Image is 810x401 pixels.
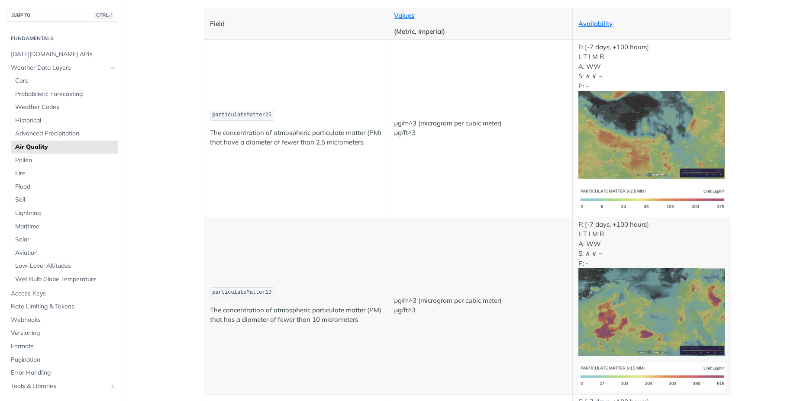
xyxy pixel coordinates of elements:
a: Core [11,74,118,87]
span: Weather Codes [15,103,116,112]
span: Versioning [11,329,116,337]
a: Flood [11,180,118,193]
span: Lightning [15,209,116,218]
span: Error Handling [11,369,116,377]
p: The concentration of atmospheric particulate matter (PM) that have a diameter of fewer than 2.5 m... [210,128,383,148]
button: Show subpages for Tools & Libraries [109,383,116,390]
span: Solar [15,235,116,244]
a: Aviation [11,247,118,260]
a: Values [394,11,414,19]
a: Availability [578,19,613,28]
span: CTRL-/ [94,12,113,19]
a: Weather Data LayersHide subpages for Weather Data Layers [6,61,118,74]
p: μg/m^3 (microgram per cubic meter) μg/ft^3 [394,296,567,315]
span: Weather Data Layers [11,64,107,72]
span: particulateMatter25 [212,112,271,118]
a: Solar [11,233,118,246]
a: Probabilistic Forecasting [11,88,118,101]
span: Webhooks [11,316,116,324]
span: Advanced Precipitation [15,129,116,138]
a: Pagination [6,353,118,366]
a: Maritime [11,220,118,233]
span: Expand image [578,308,725,316]
span: Low-Level Altitudes [15,262,116,270]
span: Flood [15,183,116,191]
img: pm10 [578,268,725,356]
span: Air Quality [15,143,116,151]
p: Field [210,19,383,29]
a: Weather Codes [11,101,118,114]
a: Low-Level Altitudes [11,260,118,273]
span: particulateMatter10 [212,289,271,295]
span: Maritime [15,222,116,231]
span: Pollen [15,156,116,165]
img: pm25 [578,91,725,179]
a: Historical [11,114,118,127]
a: Webhooks [6,314,118,327]
p: The concentration of atmospheric particulate matter (PM) that has a diameter of fewer than 10 mic... [210,305,383,325]
img: pm25 [578,185,725,214]
img: pm10 [578,363,725,391]
span: Expand image [578,195,725,203]
span: Probabilistic Forecasting [15,90,116,99]
span: Rate Limiting & Tokens [11,302,116,311]
span: Formats [11,342,116,351]
a: Advanced Precipitation [11,127,118,140]
a: Versioning [6,327,118,340]
a: Air Quality [11,141,118,154]
button: JUMP TOCTRL-/ [6,9,118,22]
span: Aviation [15,249,116,257]
span: Pagination [11,356,116,364]
span: Expand image [578,130,725,138]
a: Wet Bulb Globe Temperature [11,273,118,286]
a: Error Handling [6,366,118,379]
span: Core [15,77,116,85]
span: Soil [15,196,116,204]
span: Wet Bulb Globe Temperature [15,275,116,284]
a: Rate Limiting & Tokens [6,300,118,313]
a: [DATE][DOMAIN_NAME] APIs [6,48,118,61]
span: Access Keys [11,289,116,298]
h2: Fundamentals [6,35,118,42]
span: [DATE][DOMAIN_NAME] APIs [11,50,116,59]
p: F: [-7 days, +100 hours] I: T I M R A: WW S: ∧ ∨ ~ P: - [578,42,725,179]
p: μg/m^3 (microgram per cubic meter) μg/ft^3 [394,119,567,138]
a: Soil [11,193,118,206]
a: Pollen [11,154,118,167]
span: Historical [15,116,116,125]
a: Tools & LibrariesShow subpages for Tools & Libraries [6,380,118,393]
a: Access Keys [6,287,118,300]
a: Fire [11,167,118,180]
span: Tools & Libraries [11,382,107,391]
a: Formats [6,340,118,353]
p: F: [-7 days, +100 hours] I: T I M R A: WW S: ∧ ∨ ~ P: - [578,220,725,356]
span: Fire [15,169,116,178]
a: Lightning [11,207,118,220]
span: Expand image [578,372,725,380]
button: Hide subpages for Weather Data Layers [109,64,116,71]
p: (Metric, Imperial) [394,27,567,37]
